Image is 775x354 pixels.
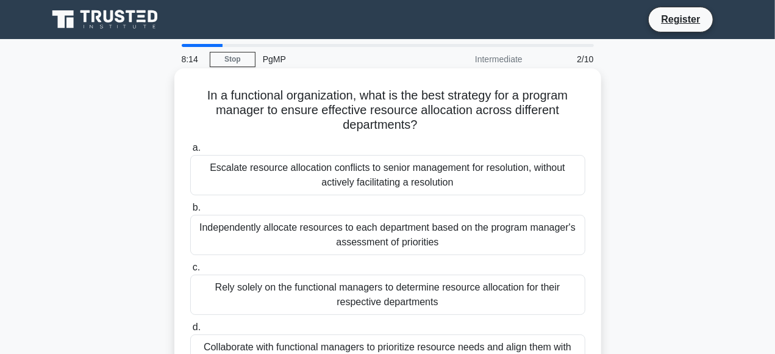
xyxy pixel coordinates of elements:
div: Rely solely on the functional managers to determine resource allocation for their respective depa... [190,275,585,315]
div: PgMP [255,47,423,71]
span: c. [193,262,200,272]
span: b. [193,202,201,212]
div: Independently allocate resources to each department based on the program manager's assessment of ... [190,215,585,255]
div: 2/10 [530,47,601,71]
a: Stop [210,52,255,67]
a: Register [654,12,707,27]
h5: In a functional organization, what is the best strategy for a program manager to ensure effective... [189,88,587,133]
span: a. [193,142,201,153]
div: Intermediate [423,47,530,71]
div: 8:14 [174,47,210,71]
div: Escalate resource allocation conflicts to senior management for resolution, without actively faci... [190,155,585,195]
span: d. [193,322,201,332]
